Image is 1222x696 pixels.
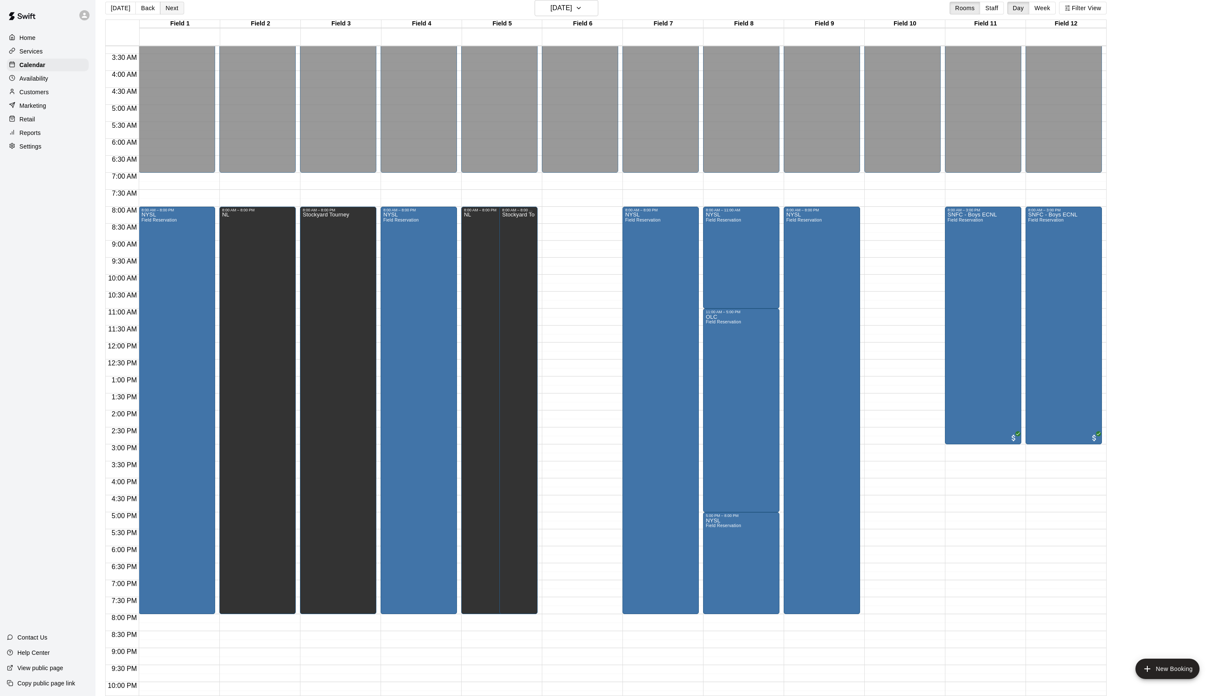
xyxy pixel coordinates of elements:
div: 11:00 AM – 5:00 PM: OLC [703,309,779,512]
div: Field 6 [542,20,623,28]
div: Field 11 [945,20,1026,28]
a: Customers [7,86,89,98]
span: Field Reservation [947,218,983,222]
p: Availability [20,74,48,83]
div: 8:00 AM – 3:00 PM: SNFC - Boys ECNL [1026,207,1102,444]
a: Retail [7,113,89,126]
span: 7:30 PM [109,597,139,604]
span: 6:00 AM [110,139,139,146]
button: Staff [980,2,1004,14]
p: Contact Us [17,633,48,642]
div: Field 3 [301,20,381,28]
button: Filter View [1059,2,1107,14]
div: 8:00 AM – 8:00 PM [303,208,374,212]
span: Field Reservation [141,218,177,222]
div: 8:00 AM – 8:00 PM: NYSL [139,207,215,614]
span: Field Reservation [383,218,418,222]
p: Marketing [20,101,46,110]
span: 6:00 PM [109,546,139,553]
a: Settings [7,140,89,153]
div: 8:00 AM – 3:00 PM [1028,208,1099,212]
span: 5:00 AM [110,105,139,112]
span: 8:00 PM [109,614,139,621]
span: 12:00 PM [106,342,139,350]
div: 8:00 AM – 8:00 PM [222,208,293,212]
div: Field 7 [623,20,703,28]
div: 8:00 AM – 8:00 PM: NL [461,207,526,614]
span: 7:30 AM [110,190,139,197]
span: 5:30 AM [110,122,139,129]
div: 11:00 AM – 5:00 PM [706,310,777,314]
div: 8:00 AM – 8:00 PM: NL [219,207,296,614]
div: Field 9 [784,20,865,28]
button: Day [1007,2,1029,14]
span: 2:30 PM [109,427,139,435]
p: Services [20,47,43,56]
span: 7:00 PM [109,580,139,587]
span: 10:30 AM [106,292,139,299]
div: 8:00 AM – 3:00 PM: SNFC - Boys ECNL [945,207,1021,444]
span: Field Reservation [706,320,741,324]
p: Settings [20,142,42,151]
p: Customers [20,88,49,96]
span: 10:00 PM [106,682,139,689]
span: 7:00 AM [110,173,139,180]
span: 9:30 AM [110,258,139,265]
span: Field Reservation [1028,218,1063,222]
p: Reports [20,129,41,137]
p: Copy public page link [17,679,75,688]
span: 11:30 AM [106,326,139,333]
span: 12:30 PM [106,359,139,367]
span: 1:00 PM [109,376,139,384]
span: 4:30 AM [110,88,139,95]
div: 8:00 AM – 11:00 AM [706,208,777,212]
div: 8:00 AM – 8:00 PM [786,208,858,212]
button: [DATE] [105,2,136,14]
a: Reports [7,126,89,139]
span: 6:30 PM [109,563,139,570]
button: Back [135,2,160,14]
span: 6:30 AM [110,156,139,163]
div: 8:00 AM – 8:00 PM [625,208,696,212]
span: 4:30 PM [109,495,139,502]
div: Field 2 [220,20,301,28]
h6: [DATE] [550,2,572,14]
a: Home [7,31,89,44]
div: 8:00 AM – 8:00 PM [502,208,535,212]
span: 3:30 PM [109,461,139,469]
div: 8:00 AM – 8:00 PM: NYSL [784,207,860,614]
span: 9:30 PM [109,665,139,672]
p: Home [20,34,36,42]
button: Next [160,2,184,14]
span: 5:30 PM [109,529,139,536]
span: 3:30 AM [110,54,139,61]
span: Field Reservation [706,523,741,528]
button: Rooms [950,2,980,14]
div: Field 8 [703,20,784,28]
a: Marketing [7,99,89,112]
span: 8:30 PM [109,631,139,638]
span: All customers have paid [1009,434,1018,442]
div: 8:00 AM – 8:00 PM [464,208,524,212]
div: 8:00 AM – 8:00 PM: Stockyard Tourney [300,207,376,614]
a: Calendar [7,59,89,71]
a: Services [7,45,89,58]
p: Calendar [20,61,45,69]
span: 10:00 AM [106,275,139,282]
span: Field Reservation [706,218,741,222]
p: Retail [20,115,35,123]
div: Field 5 [462,20,543,28]
div: Field 10 [865,20,945,28]
div: 8:00 AM – 8:00 PM [141,208,213,212]
span: 4:00 PM [109,478,139,486]
span: 11:00 AM [106,309,139,316]
div: 5:00 PM – 8:00 PM: NYSL [703,512,779,614]
div: Field 4 [381,20,462,28]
